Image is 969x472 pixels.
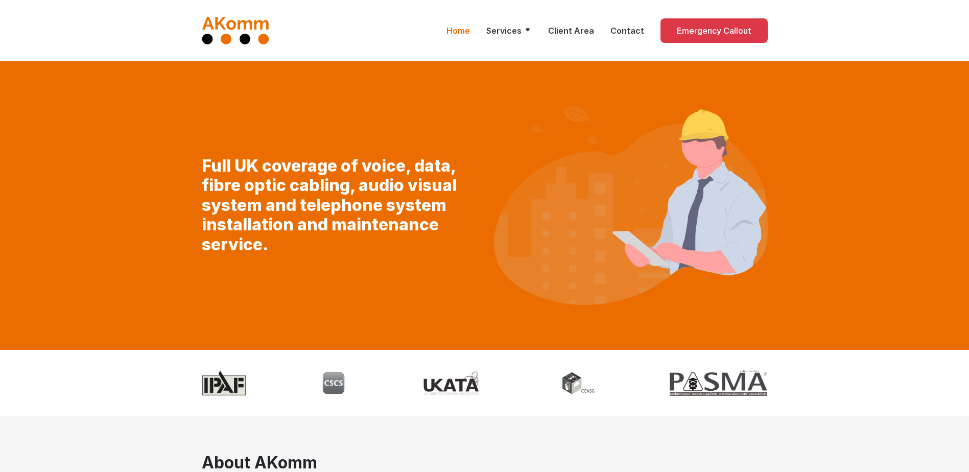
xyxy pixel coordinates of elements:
[494,106,768,305] img: illustration
[321,370,346,396] img: CSCS
[660,18,768,43] a: Emergency Callout
[420,370,485,396] img: UKATA
[446,25,470,37] a: Home
[610,25,644,37] a: Contact
[486,25,532,37] a: Services
[559,370,596,396] img: CCNSG
[202,370,247,396] img: IPAF
[548,25,594,37] a: Client Area
[202,16,270,44] img: AKomm
[202,156,476,254] h1: Full UK coverage of voice, data, fibre optic cabling, audio visual system and telephone system in...
[670,370,767,396] img: PASMA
